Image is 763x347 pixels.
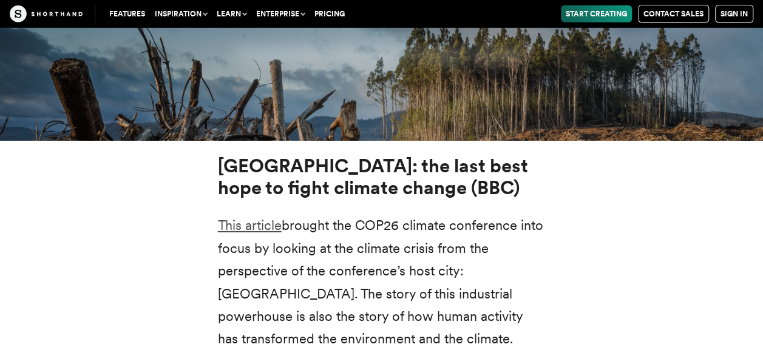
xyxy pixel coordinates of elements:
button: Enterprise [251,5,310,22]
strong: [GEOGRAPHIC_DATA]: the last best hope to fight climate change (BBC) [218,155,528,200]
h3: 9 powerful climate change stories [156,42,607,64]
button: Inspiration [150,5,212,22]
img: The Craft [10,5,83,22]
a: Features [104,5,150,22]
a: Contact Sales [638,5,709,23]
a: This article [218,217,282,233]
a: Sign in [715,5,753,23]
a: Pricing [310,5,350,22]
a: Start Creating [561,5,632,22]
button: Learn [212,5,251,22]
